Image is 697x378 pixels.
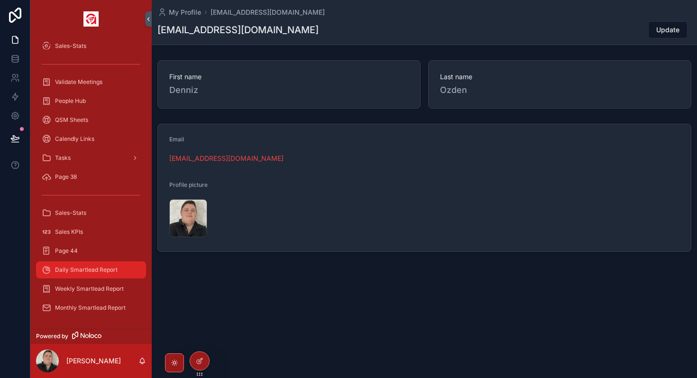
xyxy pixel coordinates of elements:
[66,356,121,366] p: [PERSON_NAME]
[211,8,325,17] a: [EMAIL_ADDRESS][DOMAIN_NAME]
[648,21,688,38] button: Update
[169,181,208,188] span: Profile picture
[36,242,146,259] a: Page 44
[36,223,146,240] a: Sales KPIs
[55,266,118,274] span: Daily Smartlead Report
[55,42,86,50] span: Sales-Stats
[30,38,152,329] div: scrollable content
[55,78,102,86] span: Validate Meetings
[36,130,146,148] a: Calendly Links
[55,116,88,124] span: QSM Sheets
[36,204,146,221] a: Sales-Stats
[36,149,146,166] a: Tasks
[83,11,99,27] img: App logo
[36,37,146,55] a: Sales-Stats
[169,83,409,97] span: Denniz
[169,72,409,82] span: First name
[440,72,679,82] span: Last name
[36,332,68,340] span: Powered by
[36,92,146,110] a: People Hub
[55,97,86,105] span: People Hub
[55,304,126,312] span: Monthly Smartlead Report
[36,74,146,91] a: Validate Meetings
[55,285,124,293] span: Weekly Smartlead Report
[36,261,146,278] a: Daily Smartlead Report
[55,247,78,255] span: Page 44
[55,173,77,181] span: Page 38
[36,111,146,129] a: QSM Sheets
[55,209,86,217] span: Sales-Stats
[157,23,319,37] h1: [EMAIL_ADDRESS][DOMAIN_NAME]
[169,136,184,143] span: Email
[36,280,146,297] a: Weekly Smartlead Report
[30,329,152,344] a: Powered by
[55,135,94,143] span: Calendly Links
[157,8,201,17] a: My Profile
[36,168,146,185] a: Page 38
[55,228,83,236] span: Sales KPIs
[169,8,201,17] span: My Profile
[440,83,679,97] span: Ozden
[169,154,284,163] a: [EMAIL_ADDRESS][DOMAIN_NAME]
[36,299,146,316] a: Monthly Smartlead Report
[656,25,679,35] span: Update
[55,154,71,162] span: Tasks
